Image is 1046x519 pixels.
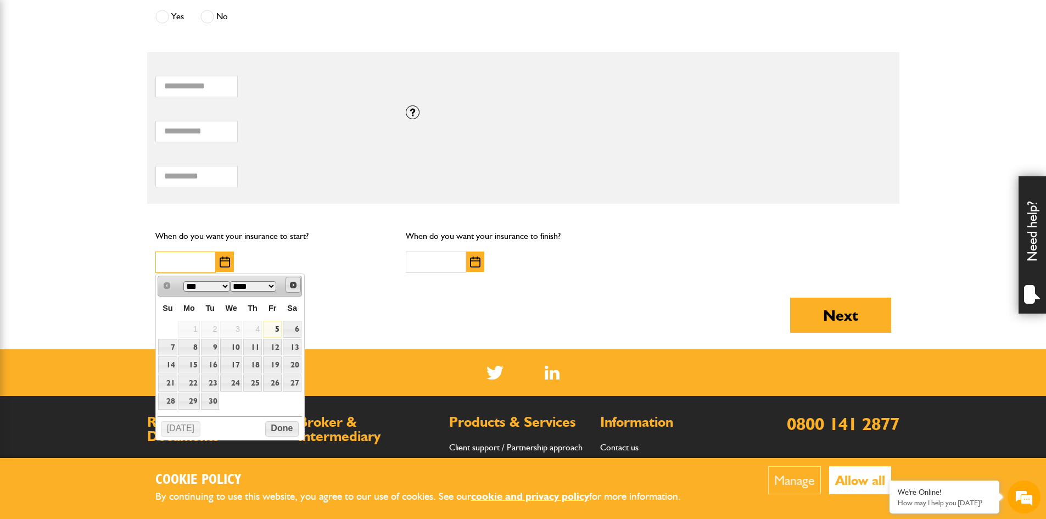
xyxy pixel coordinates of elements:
[201,375,220,392] a: 23
[14,199,200,329] textarea: Type your message and hit 'Enter'
[178,356,200,373] a: 15
[201,393,220,410] a: 30
[220,256,230,267] img: Choose date
[269,304,276,312] span: Friday
[243,356,262,373] a: 18
[449,442,583,453] a: Client support / Partnership approach
[226,304,237,312] span: Wednesday
[155,229,390,243] p: When do you want your insurance to start?
[263,321,282,338] a: 5
[298,456,383,466] a: JCB Wholesale Division
[283,339,301,356] a: 13
[19,61,46,76] img: d_20077148190_company_1631870298795_20077148190
[220,375,242,392] a: 24
[57,62,184,76] div: Chat with us now
[158,356,177,373] a: 14
[283,375,301,392] a: 27
[178,393,200,410] a: 29
[787,413,899,434] a: 0800 141 2877
[263,375,282,392] a: 26
[600,456,629,466] a: Careers
[201,356,220,373] a: 16
[14,166,200,191] input: Enter your phone number
[220,356,242,373] a: 17
[149,338,199,353] em: Start Chat
[14,134,200,158] input: Enter your email address
[178,339,200,356] a: 8
[287,304,297,312] span: Saturday
[201,339,220,356] a: 9
[406,229,640,243] p: When do you want your insurance to finish?
[243,375,262,392] a: 25
[248,304,258,312] span: Thursday
[147,415,287,443] h2: Regulations & Documents
[205,304,215,312] span: Tuesday
[283,321,301,338] a: 6
[158,375,177,392] a: 21
[220,339,242,356] a: 10
[545,366,560,380] a: LinkedIn
[486,366,504,380] img: Twitter
[178,375,200,392] a: 22
[183,304,195,312] span: Monday
[200,10,228,24] label: No
[298,415,438,443] h2: Broker & Intermediary
[790,298,891,333] button: Next
[471,490,589,503] a: cookie and privacy policy
[1019,176,1046,314] div: Need help?
[545,366,560,380] img: Linked In
[265,421,299,437] button: Done
[155,472,699,489] h2: Cookie Policy
[263,356,282,373] a: 19
[158,339,177,356] a: 7
[600,415,740,429] h2: Information
[161,421,200,437] button: [DATE]
[180,5,206,32] div: Minimize live chat window
[600,442,639,453] a: Contact us
[283,356,301,373] a: 20
[286,277,301,293] a: Next
[829,466,891,494] button: Allow all
[449,415,589,429] h2: Products & Services
[263,339,282,356] a: 12
[243,339,262,356] a: 11
[158,393,177,410] a: 28
[470,256,480,267] img: Choose date
[898,499,991,507] p: How may I help you today?
[14,102,200,126] input: Enter your last name
[898,488,991,497] div: We're Online!
[163,304,172,312] span: Sunday
[155,488,699,505] p: By continuing to use this website, you agree to our use of cookies. See our for more information.
[289,281,298,289] span: Next
[155,10,184,24] label: Yes
[768,466,821,494] button: Manage
[147,456,211,466] a: FCA authorisation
